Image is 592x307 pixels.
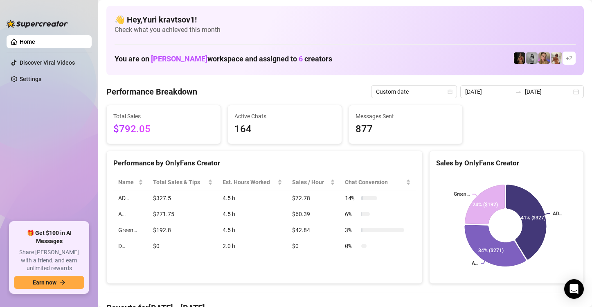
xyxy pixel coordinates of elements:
input: End date [525,87,572,96]
img: D [514,52,525,64]
span: $792.05 [113,122,214,137]
td: AD… [113,190,148,206]
th: Total Sales & Tips [148,174,217,190]
span: [PERSON_NAME] [151,54,207,63]
span: 3 % [345,226,358,235]
span: Custom date [376,86,452,98]
text: AD… [553,211,562,217]
span: Name [118,178,137,187]
th: Sales / Hour [287,174,340,190]
td: $271.75 [148,206,217,222]
td: 4.5 h [218,206,287,222]
td: A… [113,206,148,222]
td: $72.78 [287,190,340,206]
td: Green… [113,222,148,238]
td: 4.5 h [218,190,287,206]
td: 2.0 h [218,238,287,254]
a: Discover Viral Videos [20,59,75,66]
td: $60.39 [287,206,340,222]
a: Home [20,38,35,45]
span: 0 % [345,242,358,251]
span: swap-right [515,88,522,95]
img: Green [551,52,562,64]
span: 🎁 Get $100 in AI Messages [14,229,84,245]
span: Sales / Hour [292,178,329,187]
div: Est. Hours Worked [223,178,276,187]
span: Chat Conversion [345,178,404,187]
td: $327.5 [148,190,217,206]
text: Green… [454,192,470,197]
div: Performance by OnlyFans Creator [113,158,416,169]
span: Active Chats [234,112,335,121]
th: Name [113,174,148,190]
h1: You are on workspace and assigned to creators [115,54,332,63]
button: Earn nowarrow-right [14,276,84,289]
span: 6 [299,54,303,63]
span: Share [PERSON_NAME] with a friend, and earn unlimited rewards [14,248,84,273]
span: 14 % [345,194,358,203]
h4: Performance Breakdown [106,86,197,97]
th: Chat Conversion [340,174,416,190]
td: $42.84 [287,222,340,238]
span: Messages Sent [356,112,456,121]
div: Sales by OnlyFans Creator [436,158,577,169]
span: arrow-right [60,280,65,285]
h4: 👋 Hey, Yuri kravtsov1 ! [115,14,576,25]
span: 877 [356,122,456,137]
span: 164 [234,122,335,137]
text: A… [472,260,478,266]
img: Cherry [538,52,550,64]
span: 6 % [345,210,358,219]
span: Total Sales & Tips [153,178,206,187]
td: $192.8 [148,222,217,238]
span: + 2 [566,54,572,63]
td: D… [113,238,148,254]
div: Open Intercom Messenger [564,279,584,299]
img: logo-BBDzfeDw.svg [7,20,68,28]
span: Check what you achieved this month [115,25,576,34]
a: Settings [20,76,41,82]
td: $0 [287,238,340,254]
td: 4.5 h [218,222,287,238]
input: Start date [465,87,512,96]
td: $0 [148,238,217,254]
span: to [515,88,522,95]
img: A [526,52,538,64]
span: Total Sales [113,112,214,121]
span: Earn now [33,279,56,286]
span: calendar [448,89,452,94]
